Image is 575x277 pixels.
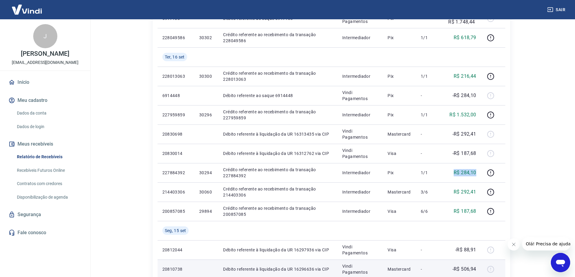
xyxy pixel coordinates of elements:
p: 228049586 [162,35,190,41]
p: [PERSON_NAME] [21,51,69,57]
p: Débito referente ao saque 6914448 [223,93,333,99]
p: Débito referente à liquidação da UR 16312762 via CIP [223,150,333,156]
p: 30296 [199,112,213,118]
p: - [421,93,439,99]
p: 30300 [199,73,213,79]
iframe: Fechar mensagem [508,238,520,250]
a: Segurança [7,208,83,221]
p: -R$ 88,91 [455,246,476,253]
span: Ter, 16 set [165,54,185,60]
p: 30294 [199,170,213,176]
a: Contratos com credores [14,178,83,190]
p: R$ 618,79 [454,34,476,41]
p: Mastercard [388,189,411,195]
a: Relatório de Recebíveis [14,151,83,163]
iframe: Botão para abrir a janela de mensagens [551,253,570,272]
p: Pix [388,35,411,41]
p: Visa [388,208,411,214]
p: Débito referente à liquidação da UR 16297936 via CIP [223,247,333,253]
iframe: Mensagem da empresa [522,237,570,250]
p: 20812044 [162,247,190,253]
p: Crédito referente ao recebimento da transação 227884392 [223,167,333,179]
p: R$ 187,68 [454,208,476,215]
div: J [33,24,57,48]
p: Visa [388,247,411,253]
p: Mastercard [388,266,411,272]
button: Meu cadastro [7,94,83,107]
a: Fale conosco [7,226,83,239]
p: -R$ 284,10 [452,92,476,99]
p: 29894 [199,208,213,214]
p: 228013063 [162,73,190,79]
p: 20830698 [162,131,190,137]
p: 1/1 [421,73,439,79]
p: R$ 284,10 [454,169,476,176]
p: 30302 [199,35,213,41]
p: Vindi Pagamentos [342,147,378,159]
p: Intermediador [342,35,378,41]
p: R$ 216,44 [454,73,476,80]
p: [EMAIL_ADDRESS][DOMAIN_NAME] [12,59,78,66]
p: -R$ 187,68 [452,150,476,157]
button: Meus recebíveis [7,137,83,151]
p: 30060 [199,189,213,195]
p: 200857085 [162,208,190,214]
p: Débito referente à liquidação da UR 16313435 via CIP [223,131,333,137]
p: - [421,150,439,156]
p: Crédito referente ao recebimento da transação 228013063 [223,70,333,82]
a: Recebíveis Futuros Online [14,164,83,177]
p: Pix [388,112,411,118]
p: 6/6 [421,208,439,214]
p: 227884392 [162,170,190,176]
p: Vindi Pagamentos [342,128,378,140]
span: Olá! Precisa de ajuda? [4,4,51,9]
a: Disponibilização de agenda [14,191,83,203]
p: Crédito referente ao recebimento da transação 227959859 [223,109,333,121]
p: Intermediador [342,112,378,118]
p: - [421,131,439,137]
p: -R$ 506,94 [452,266,476,273]
p: - [421,247,439,253]
p: Crédito referente ao recebimento da transação 214403306 [223,186,333,198]
p: 1/1 [421,170,439,176]
p: -R$ 292,41 [452,131,476,138]
p: Intermediador [342,170,378,176]
p: 6914448 [162,93,190,99]
p: Vindi Pagamentos [342,244,378,256]
p: R$ 292,41 [454,188,476,196]
p: 20810738 [162,266,190,272]
p: - [421,266,439,272]
p: Intermediador [342,73,378,79]
p: Débito referente à liquidação da UR 16296636 via CIP [223,266,333,272]
p: R$ 1.532,00 [449,111,476,118]
p: Vindi Pagamentos [342,263,378,275]
p: 20830014 [162,150,190,156]
img: Vindi [7,0,46,19]
p: Pix [388,93,411,99]
span: Seg, 15 set [165,228,186,234]
p: Intermediador [342,189,378,195]
p: Crédito referente ao recebimento da transação 200857085 [223,205,333,217]
p: 3/6 [421,189,439,195]
p: Intermediador [342,208,378,214]
p: Pix [388,170,411,176]
p: 214403306 [162,189,190,195]
p: Crédito referente ao recebimento da transação 228049586 [223,32,333,44]
p: 1/1 [421,35,439,41]
a: Início [7,76,83,89]
p: 227959859 [162,112,190,118]
p: 1/1 [421,112,439,118]
a: Dados de login [14,121,83,133]
p: Vindi Pagamentos [342,90,378,102]
p: Visa [388,150,411,156]
p: Mastercard [388,131,411,137]
p: Pix [388,73,411,79]
a: Dados da conta [14,107,83,119]
button: Sair [546,4,568,15]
